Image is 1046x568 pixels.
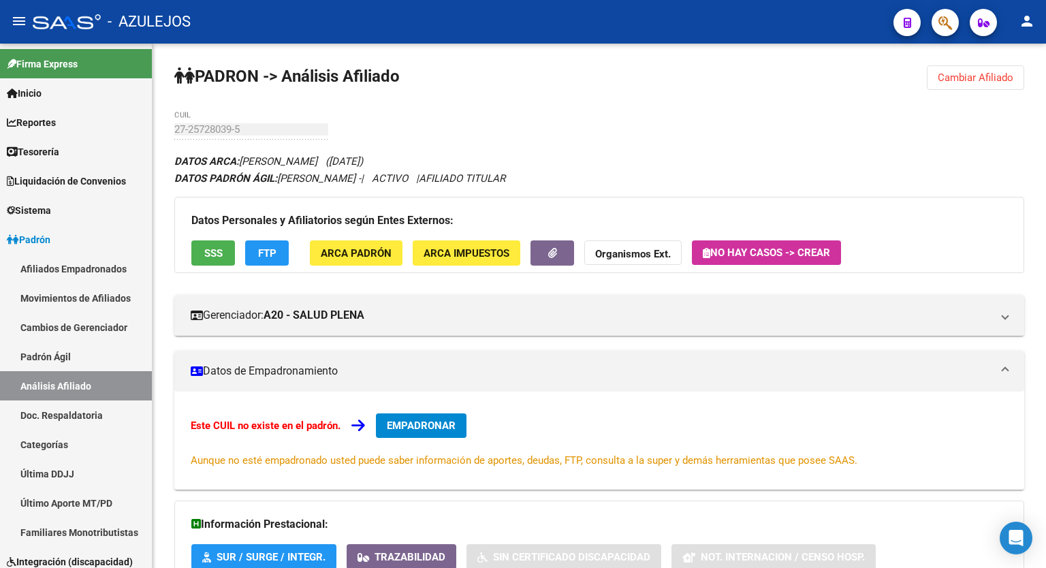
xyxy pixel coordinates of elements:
span: Sin Certificado Discapacidad [493,551,650,563]
span: AFILIADO TITULAR [419,172,505,185]
span: Not. Internacion / Censo Hosp. [701,551,865,563]
button: FTP [245,240,289,266]
strong: Organismos Ext. [595,248,671,260]
button: Cambiar Afiliado [927,65,1024,90]
strong: Este CUIL no existe en el padrón. [191,420,340,432]
strong: A20 - SALUD PLENA [264,308,364,323]
mat-icon: person [1019,13,1035,29]
span: [PERSON_NAME] - [174,172,361,185]
button: Organismos Ext. [584,240,682,266]
span: Sistema [7,203,51,218]
strong: PADRON -> Análisis Afiliado [174,67,400,86]
span: - AZULEJOS [108,7,191,37]
mat-icon: menu [11,13,27,29]
button: ARCA Padrón [310,240,402,266]
span: Tesorería [7,144,59,159]
button: No hay casos -> Crear [692,240,841,265]
i: | ACTIVO | [174,172,505,185]
mat-expansion-panel-header: Gerenciador:A20 - SALUD PLENA [174,295,1024,336]
span: ARCA Padrón [321,247,392,259]
mat-panel-title: Gerenciador: [191,308,992,323]
span: FTP [258,247,276,259]
span: Aunque no esté empadronado usted puede saber información de aportes, deudas, FTP, consulta a la s... [191,454,857,467]
span: SUR / SURGE / INTEGR. [217,551,326,563]
button: EMPADRONAR [376,413,466,438]
span: SSS [204,247,223,259]
h3: Datos Personales y Afiliatorios según Entes Externos: [191,211,1007,230]
span: Firma Express [7,57,78,72]
span: No hay casos -> Crear [703,247,830,259]
span: ARCA Impuestos [424,247,509,259]
span: Trazabilidad [375,551,445,563]
span: Cambiar Afiliado [938,72,1013,84]
span: Inicio [7,86,42,101]
span: Liquidación de Convenios [7,174,126,189]
mat-expansion-panel-header: Datos de Empadronamiento [174,351,1024,392]
span: EMPADRONAR [387,420,456,432]
button: SSS [191,240,235,266]
span: Padrón [7,232,50,247]
span: ([DATE]) [326,155,363,168]
button: ARCA Impuestos [413,240,520,266]
span: [PERSON_NAME] [174,155,317,168]
div: Open Intercom Messenger [1000,522,1032,554]
strong: DATOS ARCA: [174,155,239,168]
div: Datos de Empadronamiento [174,392,1024,490]
mat-panel-title: Datos de Empadronamiento [191,364,992,379]
h3: Información Prestacional: [191,515,1007,534]
span: Reportes [7,115,56,130]
strong: DATOS PADRÓN ÁGIL: [174,172,277,185]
